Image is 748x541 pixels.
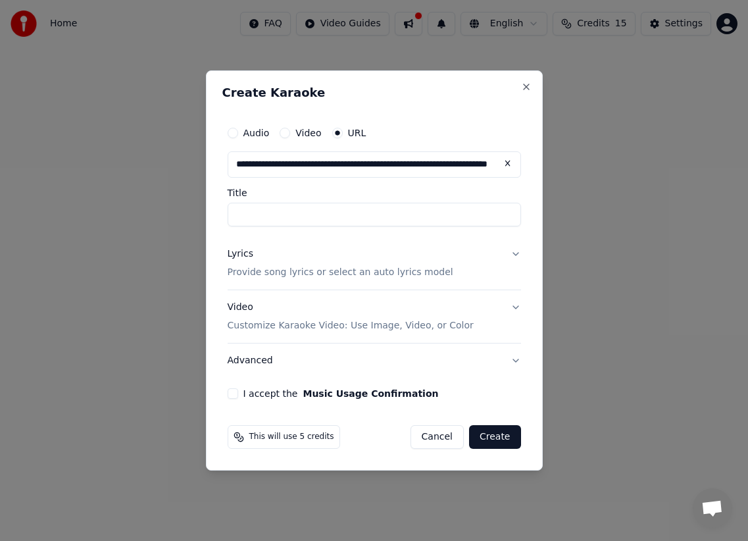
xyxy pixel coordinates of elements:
button: Create [469,425,521,449]
div: Video [228,301,474,332]
label: Title [228,188,521,197]
label: Video [295,128,321,138]
p: Customize Karaoke Video: Use Image, Video, or Color [228,319,474,332]
div: Lyrics [228,247,253,261]
span: This will use 5 credits [249,432,334,442]
button: VideoCustomize Karaoke Video: Use Image, Video, or Color [228,290,521,343]
label: I accept the [243,389,439,398]
button: LyricsProvide song lyrics or select an auto lyrics model [228,237,521,290]
label: Audio [243,128,270,138]
p: Provide song lyrics or select an auto lyrics model [228,266,453,279]
button: I accept the [303,389,438,398]
button: Advanced [228,344,521,378]
h2: Create Karaoke [222,87,526,99]
button: Cancel [411,425,464,449]
label: URL [348,128,366,138]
